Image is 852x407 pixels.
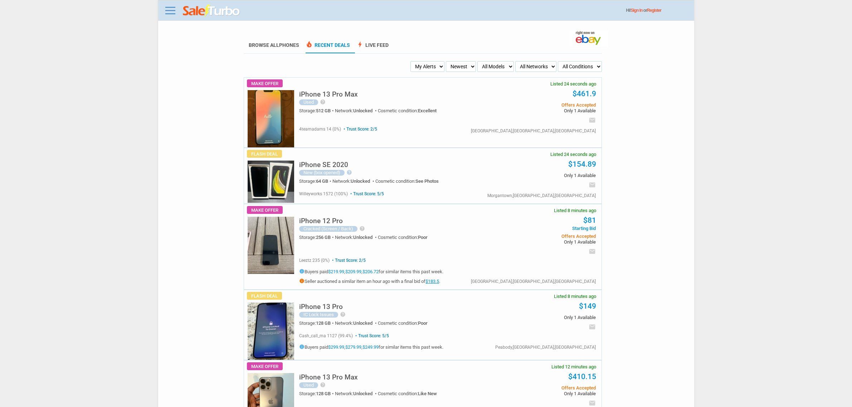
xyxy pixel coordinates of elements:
[488,391,595,396] span: Only 1 Available
[299,217,343,224] h5: iPhone 12 Pro
[349,191,384,196] span: Trust Score: 5/5
[279,42,299,48] span: Phones
[299,108,335,113] div: Storage:
[353,235,373,240] span: Unlocked
[299,163,348,168] a: iPhone SE 2020
[299,321,335,325] div: Storage:
[568,160,596,168] a: $154.89
[299,344,443,349] h5: Buyers paid , , for similar items this past week.
[299,374,358,381] h5: iPhone 13 Pro Max
[359,226,365,231] i: help
[316,320,331,326] span: 128 GB
[488,315,595,320] span: Only 1 Available
[299,303,343,310] h5: iPhone 13 Pro
[378,235,428,240] div: Cosmetic condition:
[353,108,373,113] span: Unlocked
[488,108,595,113] span: Only 1 Available
[316,178,328,184] span: 64 GB
[299,99,318,105] div: Used
[299,258,330,263] span: leeztz 235 (0%)
[488,103,595,107] span: Offers Accepted
[354,333,389,338] span: Trust Score: 5/5
[495,345,596,349] div: Peabody,[GEOGRAPHIC_DATA],[GEOGRAPHIC_DATA]
[299,278,443,284] h5: Seller auctioned a similar item an hour ago with a final bid of .
[471,129,596,133] div: [GEOGRAPHIC_DATA],[GEOGRAPHIC_DATA],[GEOGRAPHIC_DATA]
[643,8,661,13] span: or
[247,150,282,158] span: Flash Deal
[248,217,294,274] img: s-l225.jpg
[418,320,428,326] span: Poor
[299,382,318,388] div: Used
[488,226,595,231] span: Starting Bid
[345,344,361,350] a: $279.99
[299,127,341,132] span: 4teamadams 14 (0%)
[335,235,378,240] div: Network:
[351,178,370,184] span: Unlocked
[306,41,313,48] span: local_fire_department
[340,312,346,317] i: help
[488,173,595,178] span: Only 1 Available
[579,302,596,310] a: $149
[328,344,344,350] a: $299.99
[320,382,326,388] i: help
[299,92,358,98] a: iPhone 13 Pro Max
[487,193,596,198] div: Morgantown,[GEOGRAPHIC_DATA],[GEOGRAPHIC_DATA]
[316,391,331,396] span: 128 GB
[248,161,294,203] img: s-l225.jpg
[346,170,352,175] i: help
[356,42,389,53] a: boltLive Feed
[356,41,364,48] span: bolt
[554,294,596,299] span: Listed 8 minutes ago
[626,8,631,13] span: Hi!
[418,391,437,396] span: Like New
[488,386,595,390] span: Offers Accepted
[375,179,439,183] div: Cosmetic condition:
[573,89,596,98] a: $461.9
[589,181,596,188] i: email
[331,258,366,263] span: Trust Score: 2/5
[299,170,345,176] div: New (box opened)
[647,8,661,13] a: Register
[488,240,595,244] span: Only 1 Available
[299,91,358,98] h5: iPhone 13 Pro Max
[299,278,305,284] i: info
[299,191,348,196] span: willeyworks 1572 (100%)
[299,312,338,318] div: IC Lock Issues
[589,248,596,255] i: email
[554,208,596,213] span: Listed 8 minutes ago
[299,226,357,232] div: Cracked (Screen / Back)
[589,323,596,330] i: email
[247,292,282,300] span: Flash Deal
[550,82,596,86] span: Listed 24 seconds ago
[320,99,326,105] i: help
[299,305,343,310] a: iPhone 13 Pro
[362,269,379,274] a: $206.72
[332,179,375,183] div: Network:
[471,279,596,284] div: [GEOGRAPHIC_DATA],[GEOGRAPHIC_DATA],[GEOGRAPHIC_DATA]
[335,108,378,113] div: Network:
[299,391,335,396] div: Storage:
[362,344,379,350] a: $249.99
[583,216,596,225] a: $81
[335,391,378,396] div: Network:
[299,344,305,349] i: info
[299,235,335,240] div: Storage:
[551,364,596,369] span: Listed 12 minutes ago
[378,391,437,396] div: Cosmetic condition:
[631,8,643,13] a: Sign In
[335,321,378,325] div: Network:
[299,333,353,338] span: cash_call_ma 1127 (99.4%)
[342,127,377,132] span: Trust Score: 2/5
[345,269,361,274] a: $209.99
[589,117,596,124] i: email
[316,108,331,113] span: 512 GB
[299,219,343,224] a: iPhone 12 Pro
[299,269,305,274] i: info
[299,269,443,274] h5: Buyers paid , , for similar items this past week.
[589,399,596,407] i: email
[488,234,595,239] span: Offers Accepted
[378,108,437,113] div: Cosmetic condition:
[353,320,373,326] span: Unlocked
[316,235,331,240] span: 256 GB
[568,372,596,381] a: $410.15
